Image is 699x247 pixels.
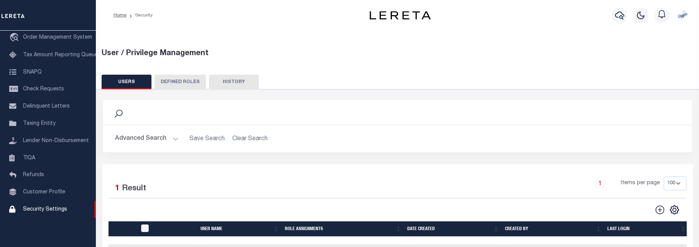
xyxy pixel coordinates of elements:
[113,13,127,18] a: Home
[621,179,660,188] span: Items per page
[102,48,694,59] div: User / Privilege Management
[102,75,151,89] button: USERS
[23,52,98,58] span: Tax Amount Reporting Queue
[122,183,146,195] label: Result
[155,75,206,89] button: DEFINED ROLES
[115,185,120,193] span: 1
[115,131,179,146] button: Advanced Search
[127,12,153,19] li: Security
[23,69,42,75] span: SNAPQ
[137,221,197,237] th: UserID
[23,138,89,144] span: Lender Non-Disbursement
[404,221,502,237] th: Date Created: activate to sort column ascending
[23,35,92,40] span: Order Management System
[23,121,56,126] span: Taxing Entity
[370,11,431,20] img: logo-dark.svg
[23,207,67,212] span: Security Settings
[23,104,70,109] span: Delinquent Letters
[23,87,64,92] span: Check Requests
[23,190,65,195] span: Customer Profile
[23,155,35,160] span: TIQA
[9,33,21,43] i: travel_explore
[209,75,259,89] button: HISTORY
[282,221,404,237] th: Role Assignments: activate to sort column ascending
[502,221,604,237] th: Created By: activate to sort column ascending
[197,221,282,237] th: User Name: activate to sort column ascending
[604,221,689,237] th: Last Login: activate to sort column ascending
[596,179,604,188] a: 1
[23,172,44,178] span: Refunds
